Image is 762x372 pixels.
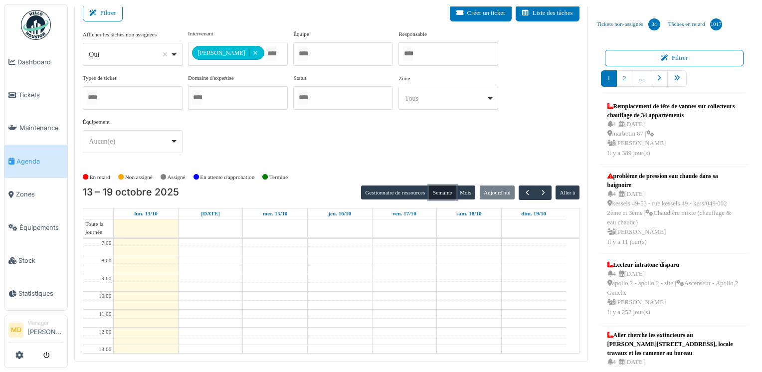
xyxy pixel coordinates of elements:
div: 10:00 [97,292,113,300]
button: Précédent [519,186,535,200]
label: Types de ticket [83,74,117,82]
button: Remove item: 'yes' [160,49,170,59]
div: 9:00 [99,274,113,283]
span: Agenda [16,157,63,166]
button: Aujourd'hui [480,186,515,199]
a: 15 octobre 2025 [261,208,289,219]
a: Maintenance [4,112,67,145]
a: 1 [601,70,617,87]
a: Lecteur intratone disparu 4 |[DATE] apollo 2 - apollo 2 - site |Ascenseur - Apollo 2 Gauche [PERS... [605,258,744,320]
a: Tâches en retard [664,11,726,38]
a: 18 octobre 2025 [454,208,483,219]
a: Tickets non-assignés [593,11,664,38]
button: Suivant [535,186,552,200]
div: 4 | [DATE] marbotin 67 | [PERSON_NAME] Il y a 389 jour(s) [607,120,742,158]
input: Tous [298,90,308,105]
nav: pager [601,70,748,95]
li: [PERSON_NAME] [27,319,63,341]
label: Terminé [269,173,288,182]
div: 13:00 [97,345,113,354]
label: Zone [398,74,410,83]
div: 8:00 [99,256,113,265]
label: Statut [293,74,306,82]
a: Zones [4,178,67,211]
a: Dashboard [4,45,67,78]
span: Zones [16,189,63,199]
button: Aller à [556,186,579,199]
label: Équipe [293,30,309,38]
div: Tous [405,93,486,104]
input: Tous [266,46,276,61]
input: Tous [403,46,413,61]
label: Non assigné [125,173,153,182]
div: 11:00 [97,310,113,318]
button: Filtrer [83,5,123,21]
div: 1017 [710,18,722,30]
a: Stock [4,244,67,277]
h2: 13 – 19 octobre 2025 [83,186,179,198]
div: 34 [648,18,660,30]
label: Intervenant [188,29,213,38]
a: 14 octobre 2025 [199,208,222,219]
span: Stock [18,256,63,265]
div: Oui [89,49,170,60]
button: Gestionnaire de ressources [361,186,429,199]
a: 13 octobre 2025 [132,208,160,219]
div: 12:00 [97,328,113,336]
button: Liste des tâches [516,5,579,21]
a: 17 octobre 2025 [390,208,418,219]
li: MD [8,323,23,338]
span: Équipements [19,223,63,232]
button: Mois [456,186,476,199]
label: Assigné [168,173,186,182]
a: 2 [616,70,632,87]
span: Maintenance [19,123,63,133]
label: Afficher les tâches non assignées [83,30,157,39]
a: 16 octobre 2025 [326,208,353,219]
label: En retard [90,173,110,182]
label: En attente d'approbation [200,173,254,182]
div: 4 | [DATE] kessels 49-53 - rue kessels 49 - kess/049/002 2ème et 3ème | Chaudière mixte (chauffag... [607,189,742,247]
div: Remplacement de tête de vannes sur collecteurs chauffage de 34 appartements [607,102,742,120]
a: Remplacement de tête de vannes sur collecteurs chauffage de 34 appartements 4 |[DATE] marbotin 67... [605,99,744,161]
a: Tickets [4,78,67,111]
div: 4 | [DATE] apollo 2 - apollo 2 - site | Ascenseur - Apollo 2 Gauche [PERSON_NAME] Il y a 252 jour(s) [607,269,742,317]
div: Lecteur intratone disparu [607,260,742,269]
label: Responsable [398,30,427,38]
button: Semaine [429,186,456,199]
div: Aller cherche les extincteurs au [PERSON_NAME][STREET_ADDRESS], locale travaux et les ramener au ... [607,331,742,358]
input: Tous [87,90,97,105]
span: Dashboard [17,57,63,67]
input: Tous [298,46,308,61]
div: 7:00 [99,239,113,247]
label: Domaine d'expertise [188,74,234,82]
a: problème de pression eau chaude dans sa baignoire 4 |[DATE] kessels 49-53 - rue kessels 49 - kess... [605,169,744,249]
a: Statistiques [4,277,67,310]
span: Statistiques [18,289,63,298]
span: Tickets [18,90,63,100]
div: Manager [27,319,63,327]
div: problème de pression eau chaude dans sa baignoire [607,172,742,189]
a: … [632,70,651,87]
img: Badge_color-CXgf-gQk.svg [21,10,51,40]
button: Filtrer [605,50,744,66]
div: [PERSON_NAME] [192,46,264,60]
button: Remove item: '3524' [249,49,261,56]
a: Agenda [4,145,67,178]
a: 19 octobre 2025 [519,208,548,219]
label: Équipement [83,118,110,126]
a: Équipements [4,211,67,244]
button: Créer un ticket [450,5,512,21]
input: Tous [192,90,202,105]
div: Aucun(e) [89,136,170,147]
a: MD Manager[PERSON_NAME] [8,319,63,343]
span: Toute la journée [83,220,113,237]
